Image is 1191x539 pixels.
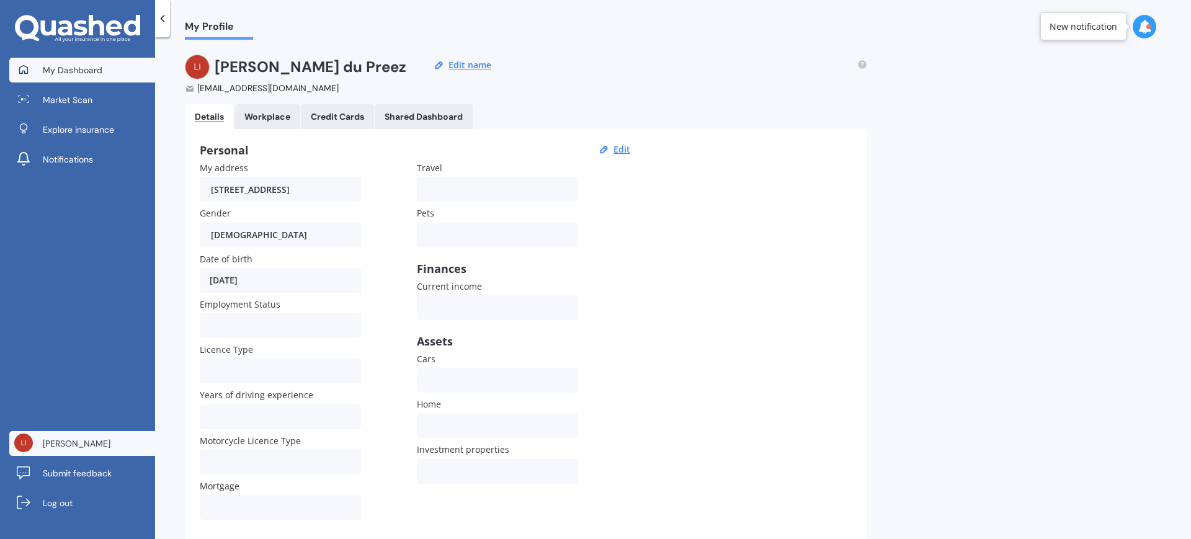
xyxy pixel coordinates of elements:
[417,162,442,174] span: Travel
[185,20,253,37] span: My Profile
[234,104,300,129] a: Workplace
[311,112,364,122] div: Credit Cards
[14,434,33,452] img: 97e5979d245ad337873c022601db033a
[417,335,578,347] div: Assets
[417,280,482,292] span: Current income
[200,435,301,447] span: Motorcycle Licence Type
[9,461,155,486] a: Submit feedback
[200,162,248,174] span: My address
[375,104,473,129] a: Shared Dashboard
[9,87,155,112] a: Market Scan
[9,117,155,142] a: Explore insurance
[200,208,231,220] span: Gender
[43,467,112,479] span: Submit feedback
[9,147,155,172] a: Notifications
[185,104,234,129] a: Details
[301,104,374,129] a: Credit Cards
[43,437,110,450] span: [PERSON_NAME]
[9,491,155,515] a: Log out
[385,112,463,122] div: Shared Dashboard
[43,497,73,509] span: Log out
[417,208,434,220] span: Pets
[43,123,114,136] span: Explore insurance
[9,431,155,456] a: [PERSON_NAME]
[445,60,495,71] button: Edit name
[417,353,435,365] span: Cars
[417,444,509,456] span: Investment properties
[200,344,253,355] span: Licence Type
[417,398,441,410] span: Home
[200,144,634,156] div: Personal
[200,298,280,310] span: Employment Status
[417,262,578,275] div: Finances
[244,112,290,122] div: Workplace
[43,153,93,166] span: Notifications
[200,480,239,492] span: Mortgage
[215,55,406,79] h2: [PERSON_NAME] du Preez
[200,268,361,293] div: [DATE]
[9,58,155,82] a: My Dashboard
[185,82,409,94] div: [EMAIL_ADDRESS][DOMAIN_NAME]
[200,253,252,265] span: Date of birth
[185,55,210,79] img: 97e5979d245ad337873c022601db033a
[1050,20,1117,33] div: New notification
[43,94,92,106] span: Market Scan
[195,112,224,122] div: Details
[610,144,634,155] button: Edit
[43,64,102,76] span: My Dashboard
[200,390,313,401] span: Years of driving experience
